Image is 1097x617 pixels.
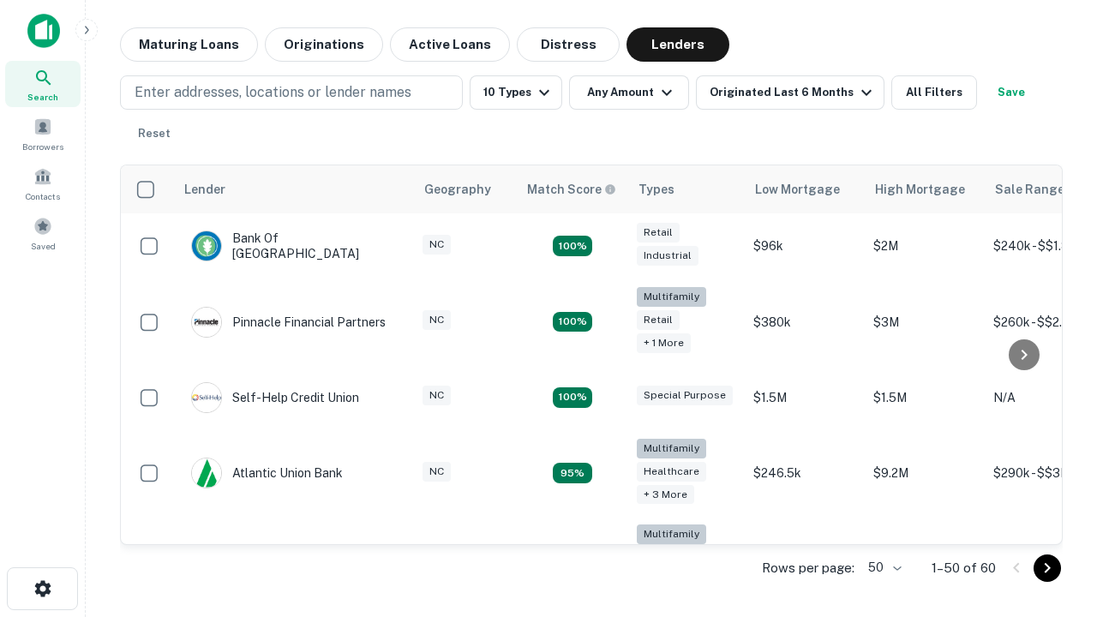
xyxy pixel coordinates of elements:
p: Rows per page: [762,558,854,578]
div: Matching Properties: 11, hasApolloMatch: undefined [553,387,592,408]
iframe: Chat Widget [1011,480,1097,562]
td: $246.5k [745,430,865,517]
div: Industrial [637,246,698,266]
button: Save your search to get updates of matches that match your search criteria. [984,75,1039,110]
p: Enter addresses, locations or lender names [135,82,411,103]
div: Bank Of [GEOGRAPHIC_DATA] [191,231,397,261]
p: 1–50 of 60 [932,558,996,578]
div: NC [423,310,451,330]
div: Geography [424,179,491,200]
a: Saved [5,210,81,256]
button: Originations [265,27,383,62]
div: Special Purpose [637,386,733,405]
th: Geography [414,165,517,213]
div: Multifamily [637,439,706,458]
div: Atlantic Union Bank [191,458,343,488]
div: High Mortgage [875,179,965,200]
div: Sale Range [995,179,1064,200]
img: picture [192,308,221,337]
td: $1.5M [865,365,985,430]
div: Pinnacle Financial Partners [191,307,386,338]
button: All Filters [891,75,977,110]
img: capitalize-icon.png [27,14,60,48]
button: Originated Last 6 Months [696,75,884,110]
div: + 1 more [637,333,691,353]
button: Go to next page [1034,554,1061,582]
td: $3.2M [865,516,985,602]
button: Maturing Loans [120,27,258,62]
a: Contacts [5,160,81,207]
div: Capitalize uses an advanced AI algorithm to match your search with the best lender. The match sco... [527,180,616,199]
td: $96k [745,213,865,279]
button: Any Amount [569,75,689,110]
div: The Fidelity Bank [191,544,330,575]
th: Capitalize uses an advanced AI algorithm to match your search with the best lender. The match sco... [517,165,628,213]
div: NC [423,235,451,255]
div: Low Mortgage [755,179,840,200]
td: $246k [745,516,865,602]
img: picture [192,383,221,412]
button: Active Loans [390,27,510,62]
span: Saved [31,239,56,253]
td: $1.5M [745,365,865,430]
button: Enter addresses, locations or lender names [120,75,463,110]
td: $380k [745,279,865,365]
img: picture [192,231,221,261]
div: Lender [184,179,225,200]
button: Distress [517,27,620,62]
span: Search [27,90,58,104]
th: Lender [174,165,414,213]
td: $2M [865,213,985,279]
button: Reset [127,117,182,151]
td: $9.2M [865,430,985,517]
div: NC [423,462,451,482]
th: Types [628,165,745,213]
span: Contacts [26,189,60,203]
span: Borrowers [22,140,63,153]
a: Search [5,61,81,107]
div: Multifamily [637,524,706,544]
button: 10 Types [470,75,562,110]
div: Self-help Credit Union [191,382,359,413]
a: Borrowers [5,111,81,157]
div: Retail [637,310,680,330]
div: Matching Properties: 17, hasApolloMatch: undefined [553,312,592,332]
th: High Mortgage [865,165,985,213]
img: picture [192,458,221,488]
div: NC [423,386,451,405]
div: Originated Last 6 Months [710,82,877,103]
div: + 3 more [637,485,694,505]
div: Retail [637,223,680,243]
div: 50 [861,555,904,580]
th: Low Mortgage [745,165,865,213]
div: Matching Properties: 9, hasApolloMatch: undefined [553,463,592,483]
div: Healthcare [637,462,706,482]
div: Multifamily [637,287,706,307]
td: $3M [865,279,985,365]
div: Matching Properties: 15, hasApolloMatch: undefined [553,236,592,256]
button: Lenders [626,27,729,62]
div: Types [638,179,674,200]
h6: Match Score [527,180,613,199]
